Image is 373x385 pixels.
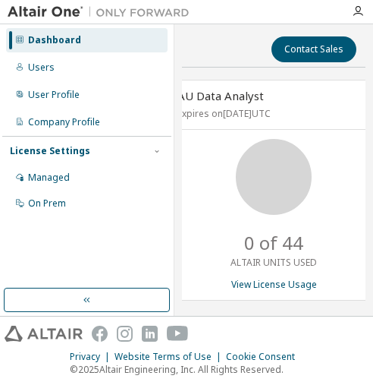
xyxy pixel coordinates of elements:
div: Privacy [70,351,114,363]
img: linkedin.svg [142,326,158,342]
img: Altair One [8,5,197,20]
img: altair_logo.svg [5,326,83,342]
div: Managed [28,172,70,184]
div: Users [28,62,55,74]
a: View License Usage [231,278,317,291]
div: Cookie Consent [226,351,304,363]
img: instagram.svg [117,326,133,342]
div: Dashboard [28,34,81,46]
div: Website Terms of Use [114,351,226,363]
p: © 2025 Altair Engineering, Inc. All Rights Reserved. [70,363,304,376]
div: License Settings [10,145,90,157]
p: 0 of 44 [244,230,303,256]
button: Contact Sales [271,36,356,62]
div: User Profile [28,89,80,101]
p: ALTAIR UNITS USED [230,256,317,269]
span: AU Data Analyst [177,88,264,103]
img: facebook.svg [92,326,108,342]
p: Expires on [DATE] UTC [177,107,366,120]
img: youtube.svg [167,326,189,342]
div: Company Profile [28,116,100,128]
div: On Prem [28,197,66,210]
